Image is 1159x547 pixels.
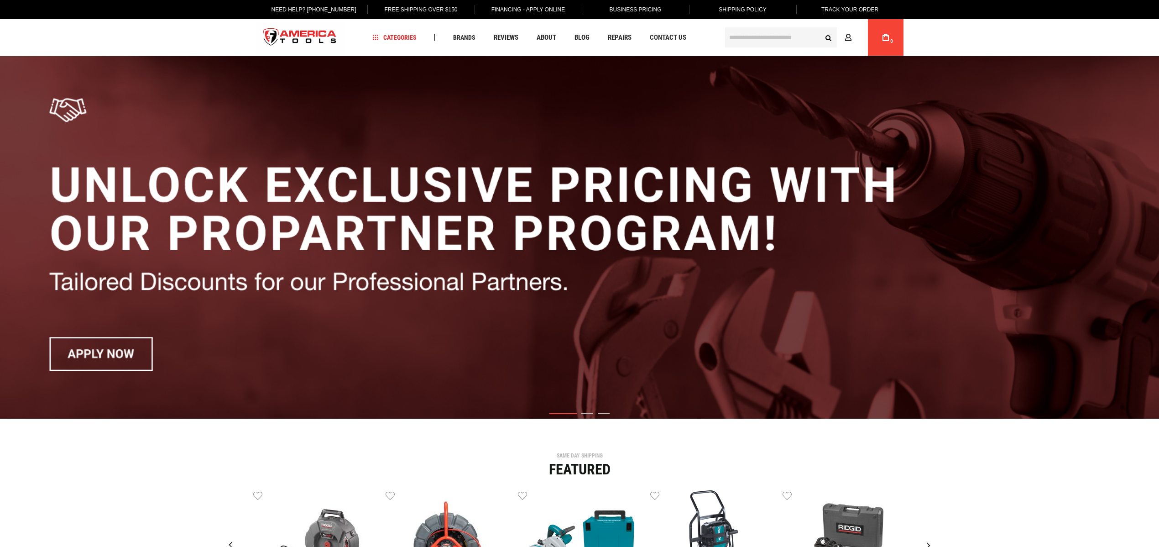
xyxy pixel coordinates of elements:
a: Blog [570,32,594,44]
div: SAME DAY SHIPPING [253,453,906,458]
div: Featured [253,462,906,477]
span: 0 [890,39,893,44]
a: store logo [256,21,344,55]
button: Search [820,29,837,46]
span: Repairs [608,34,632,41]
span: Shipping Policy [719,6,767,13]
a: Reviews [490,32,522,44]
span: Brands [453,34,475,41]
a: Repairs [604,32,636,44]
span: Categories [373,34,417,41]
a: About [533,32,560,44]
span: Blog [574,34,590,41]
span: Reviews [494,34,518,41]
a: 0 [877,19,894,56]
span: About [537,34,556,41]
span: Contact Us [650,34,686,41]
img: America Tools [256,21,344,55]
a: Contact Us [646,32,690,44]
a: Brands [449,32,480,44]
a: Categories [369,32,421,44]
